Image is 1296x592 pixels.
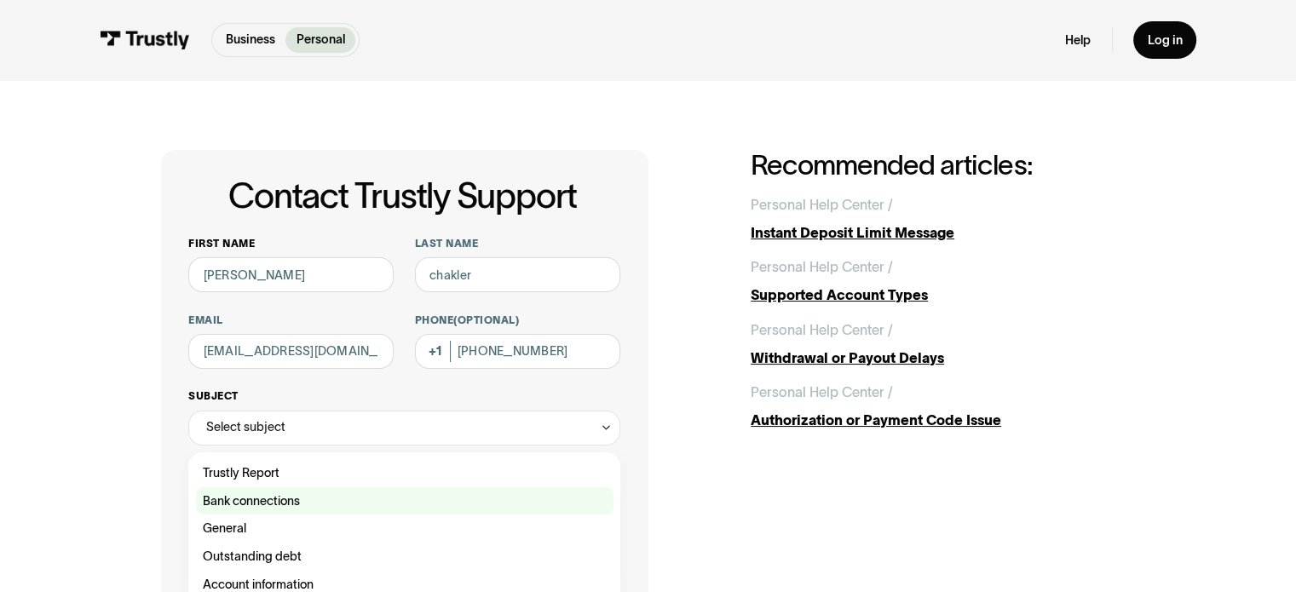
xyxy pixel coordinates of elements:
[1147,32,1182,49] div: Log in
[751,382,893,403] div: Personal Help Center /
[285,27,355,53] a: Personal
[1133,21,1196,58] a: Log in
[188,334,394,369] input: alex@mail.com
[216,27,286,53] a: Business
[751,382,1135,430] a: Personal Help Center /Authorization or Payment Code Issue
[203,518,246,539] span: General
[751,319,893,341] div: Personal Help Center /
[203,546,302,567] span: Outstanding debt
[453,314,519,325] span: (Optional)
[226,31,275,49] p: Business
[751,194,1135,243] a: Personal Help Center /Instant Deposit Limit Message
[751,194,893,216] div: Personal Help Center /
[751,285,1135,306] div: Supported Account Types
[751,256,1135,305] a: Personal Help Center /Supported Account Types
[206,417,285,438] div: Select subject
[415,313,620,327] label: Phone
[751,410,1135,431] div: Authorization or Payment Code Issue
[100,31,190,49] img: Trustly Logo
[751,222,1135,244] div: Instant Deposit Limit Message
[188,389,619,403] label: Subject
[17,565,102,586] aside: Language selected: English (United States)
[751,348,1135,369] div: Withdrawal or Payout Delays
[34,566,102,587] ul: Language list
[188,237,394,250] label: First name
[751,256,893,278] div: Personal Help Center /
[751,319,1135,368] a: Personal Help Center /Withdrawal or Payout Delays
[415,237,620,250] label: Last name
[188,313,394,327] label: Email
[297,31,345,49] p: Personal
[415,257,620,292] input: Howard
[203,463,279,484] span: Trustly Report
[188,411,619,445] div: Select subject
[203,491,300,512] span: Bank connections
[751,150,1135,181] h2: Recommended articles:
[185,177,619,216] h1: Contact Trustly Support
[1065,32,1091,49] a: Help
[415,334,620,369] input: (555) 555-5555
[188,257,394,292] input: Alex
